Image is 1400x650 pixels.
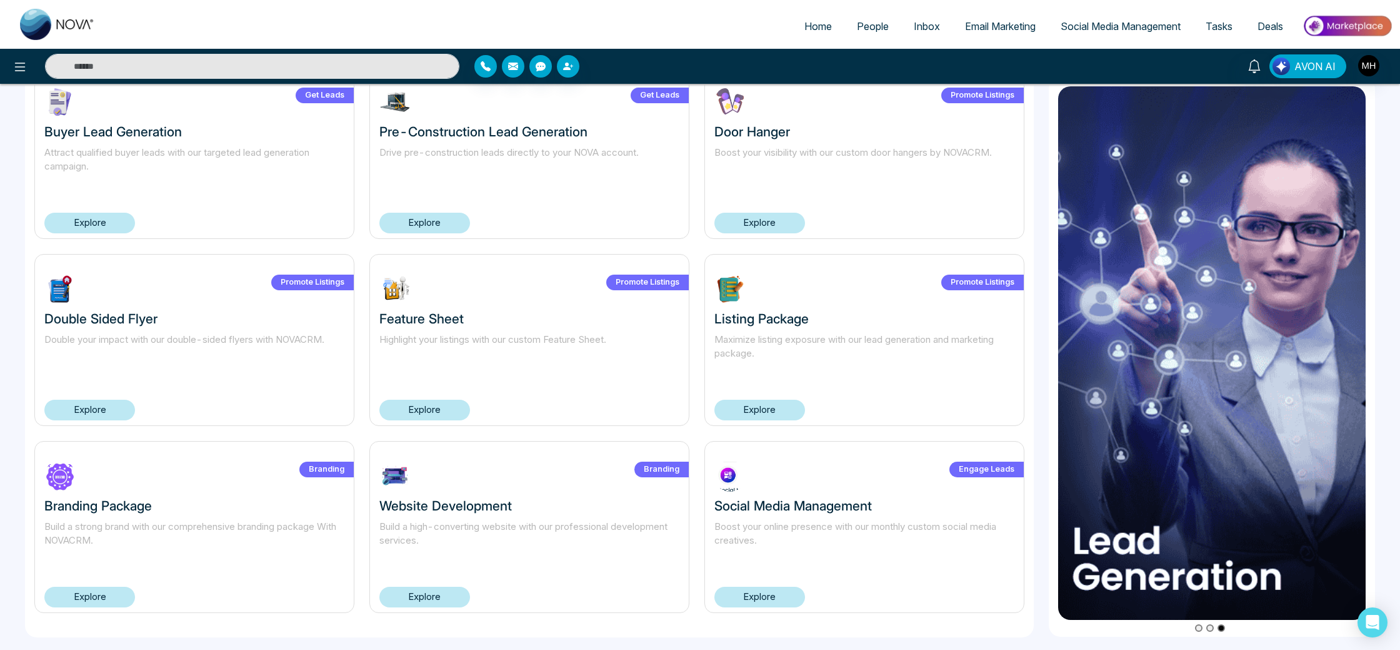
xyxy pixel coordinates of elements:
[379,460,411,492] img: SW3NV1730301756.jpg
[1358,55,1379,76] img: User Avatar
[1272,58,1290,75] img: Lead Flow
[914,20,940,33] span: Inbox
[44,520,344,562] p: Build a strong brand with our comprehensive branding package With NOVACRM.
[714,520,1014,562] p: Boost your online presence with our monthly custom social media creatives.
[1217,625,1225,632] button: Go to slide 3
[44,124,344,140] h3: Buyer Lead Generation
[844,14,901,38] a: People
[949,462,1024,477] label: Engage Leads
[379,333,679,375] p: Highlight your listings with our custom Feature Sheet.
[44,213,135,233] a: Explore
[714,311,1014,327] h3: Listing Package
[44,333,344,375] p: Double your impact with our double-sided flyers with NOVACRM.
[714,124,1014,140] h3: Door Hanger
[296,88,354,103] label: Get Leads
[379,520,679,562] p: Build a high-converting website with our professional development services.
[379,146,679,188] p: Drive pre-construction leads directly to your NOVA account.
[44,460,76,492] img: 2AD8I1730320587.jpg
[606,275,689,290] label: Promote Listings
[379,273,411,305] img: D2hWS1730737368.jpg
[714,460,746,492] img: xBhNT1730301685.jpg
[714,587,805,607] a: Explore
[631,88,689,103] label: Get Leads
[1206,20,1232,33] span: Tasks
[1257,20,1283,33] span: Deals
[299,462,354,477] label: Branding
[792,14,844,38] a: Home
[1294,59,1336,74] span: AVON AI
[714,333,1014,375] p: Maximize listing exposure with our lead generation and marketing package.
[1206,625,1214,632] button: Go to slide 2
[379,587,470,607] a: Explore
[44,273,76,305] img: ZHOM21730738815.jpg
[1195,625,1202,632] button: Go to slide 1
[379,400,470,420] a: Explore
[44,311,344,327] h3: Double Sided Flyer
[379,213,470,233] a: Explore
[44,498,344,514] h3: Branding Package
[1061,20,1181,33] span: Social Media Management
[952,14,1048,38] a: Email Marketing
[901,14,952,38] a: Inbox
[941,88,1024,103] label: Promote Listings
[714,400,805,420] a: Explore
[1269,54,1346,78] button: AVON AI
[965,20,1036,33] span: Email Marketing
[379,124,679,140] h3: Pre-Construction Lead Generation
[714,498,1014,514] h3: Social Media Management
[804,20,832,33] span: Home
[44,86,76,118] img: sYAVk1730743386.jpg
[714,273,746,305] img: 2AeAQ1730737045.jpg
[1058,86,1366,620] img: item3.png
[634,462,689,477] label: Branding
[1193,14,1245,38] a: Tasks
[1048,14,1193,38] a: Social Media Management
[379,86,411,118] img: FsSfh1730742515.jpg
[714,86,746,118] img: Vlcuf1730739043.jpg
[714,213,805,233] a: Explore
[44,400,135,420] a: Explore
[1245,14,1296,38] a: Deals
[44,587,135,607] a: Explore
[857,20,889,33] span: People
[379,498,679,514] h3: Website Development
[1357,607,1387,637] div: Open Intercom Messenger
[20,9,95,40] img: Nova CRM Logo
[941,275,1024,290] label: Promote Listings
[271,275,354,290] label: Promote Listings
[1302,12,1392,40] img: Market-place.gif
[379,311,679,327] h3: Feature Sheet
[44,146,344,188] p: Attract qualified buyer leads with our targeted lead generation campaign.
[714,146,1014,188] p: Boost your visibility with our custom door hangers by NOVACRM.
